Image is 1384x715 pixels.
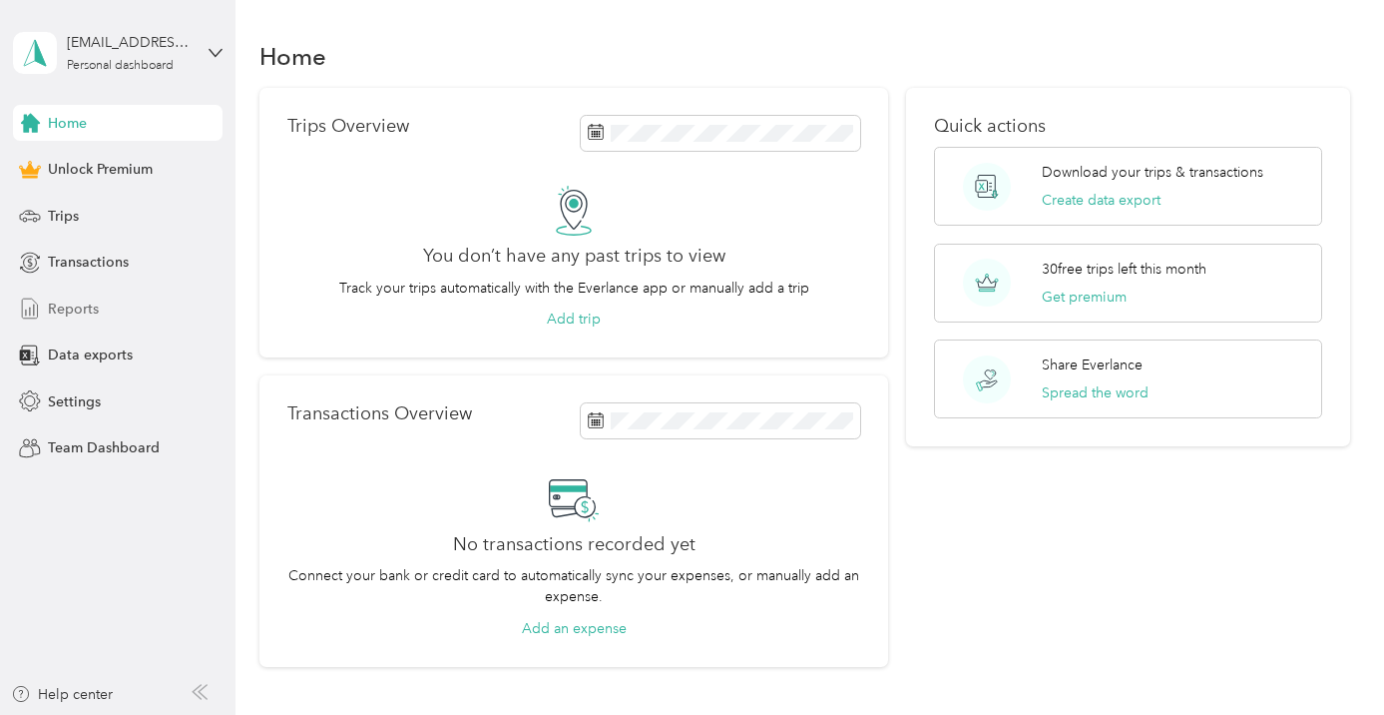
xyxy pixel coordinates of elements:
[48,391,101,412] span: Settings
[423,246,725,267] h2: You don’t have any past trips to view
[287,565,860,607] p: Connect your bank or credit card to automatically sync your expenses, or manually add an expense.
[1042,190,1160,211] button: Create data export
[287,116,409,137] p: Trips Overview
[522,618,627,639] button: Add an expense
[339,278,809,299] p: Track your trips automatically with the Everlance app or manually add a trip
[48,299,99,320] span: Reports
[1042,355,1143,375] p: Share Everlance
[48,345,133,365] span: Data exports
[1042,382,1149,403] button: Spread the word
[48,252,129,273] span: Transactions
[547,309,601,330] button: Add trip
[934,116,1322,137] p: Quick actions
[67,60,174,72] div: Personal dashboard
[11,684,113,705] button: Help center
[48,113,87,134] span: Home
[67,32,192,53] div: [EMAIL_ADDRESS][DOMAIN_NAME]
[48,159,153,180] span: Unlock Premium
[48,206,79,227] span: Trips
[1042,287,1127,308] button: Get premium
[48,437,160,458] span: Team Dashboard
[1042,162,1263,183] p: Download your trips & transactions
[1272,603,1384,715] iframe: Everlance-gr Chat Button Frame
[259,46,326,67] h1: Home
[453,534,695,555] h2: No transactions recorded yet
[1042,259,1206,280] p: 30 free trips left this month
[287,403,472,424] p: Transactions Overview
